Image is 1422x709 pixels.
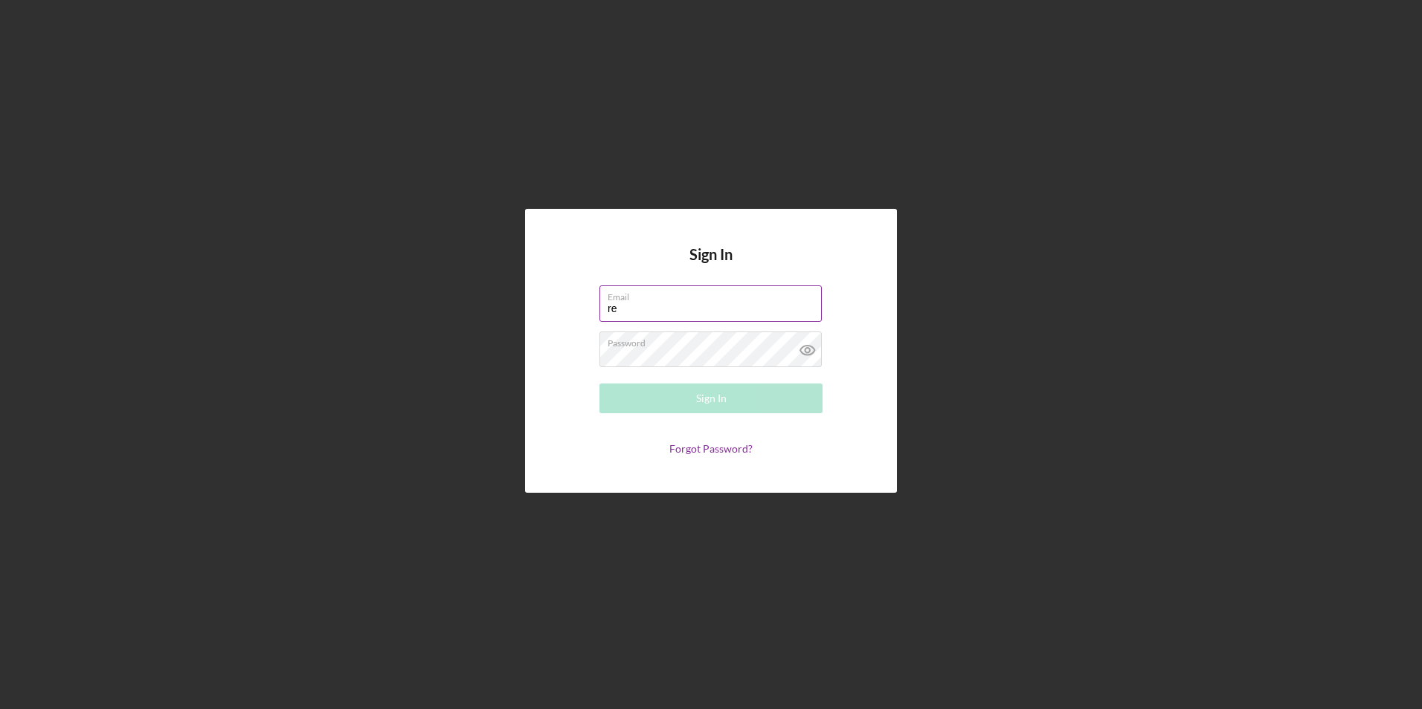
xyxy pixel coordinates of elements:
h4: Sign In [689,246,733,285]
div: Sign In [696,383,727,413]
a: Forgot Password? [669,442,753,455]
label: Password [608,332,822,349]
label: Email [608,286,822,302]
button: Sign In [599,383,823,413]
